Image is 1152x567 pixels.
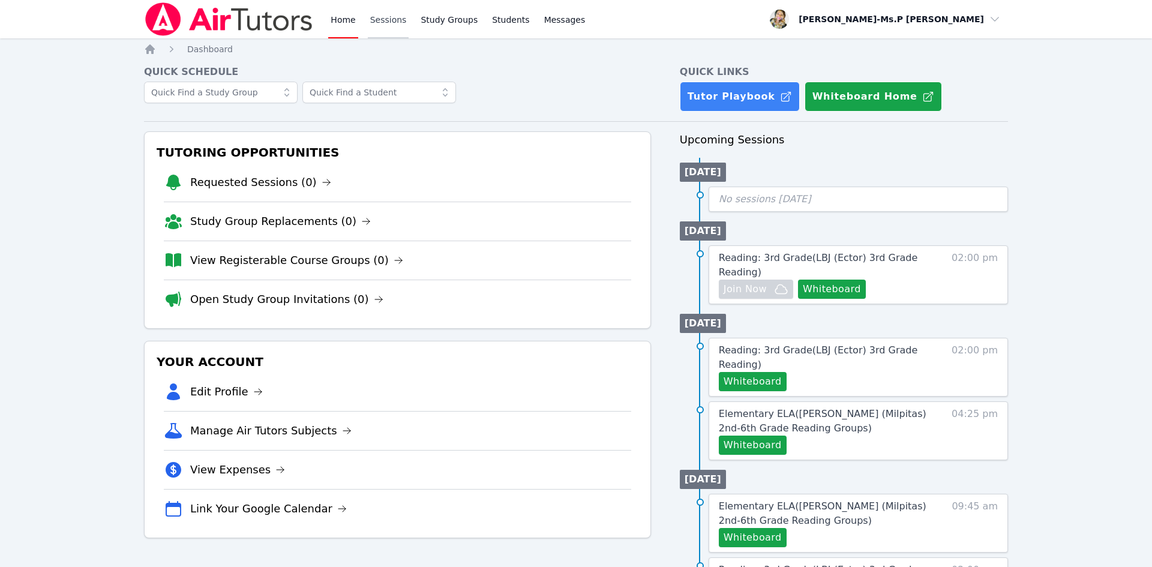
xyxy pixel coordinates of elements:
span: Messages [544,14,586,26]
li: [DATE] [680,314,726,333]
span: 09:45 am [952,499,998,547]
a: Dashboard [187,43,233,55]
span: Elementary ELA ( [PERSON_NAME] (Milpitas) 2nd-6th Grade Reading Groups ) [719,500,926,526]
span: 02:00 pm [952,251,998,299]
a: Tutor Playbook [680,82,800,112]
a: Open Study Group Invitations (0) [190,291,383,308]
li: [DATE] [680,470,726,489]
img: Air Tutors [144,2,314,36]
a: Manage Air Tutors Subjects [190,422,352,439]
button: Whiteboard [719,528,787,547]
h3: Your Account [154,351,641,373]
a: Elementary ELA([PERSON_NAME] (Milpitas) 2nd-6th Grade Reading Groups) [719,499,928,528]
a: Requested Sessions (0) [190,174,331,191]
span: 04:25 pm [952,407,998,455]
span: Join Now [724,282,767,296]
button: Whiteboard [719,436,787,455]
button: Whiteboard [719,372,787,391]
input: Quick Find a Student [302,82,456,103]
button: Join Now [719,280,793,299]
a: Reading: 3rd Grade(LBJ (Ector) 3rd Grade Reading) [719,343,928,372]
span: No sessions [DATE] [719,193,811,205]
input: Quick Find a Study Group [144,82,298,103]
button: Whiteboard Home [805,82,942,112]
a: Elementary ELA([PERSON_NAME] (Milpitas) 2nd-6th Grade Reading Groups) [719,407,928,436]
a: Edit Profile [190,383,263,400]
span: Reading: 3rd Grade ( LBJ (Ector) 3rd Grade Reading ) [719,344,917,370]
h3: Upcoming Sessions [680,131,1008,148]
button: Whiteboard [798,280,866,299]
h4: Quick Schedule [144,65,651,79]
h3: Tutoring Opportunities [154,142,641,163]
span: 02:00 pm [952,343,998,391]
nav: Breadcrumb [144,43,1008,55]
a: View Expenses [190,461,285,478]
a: Study Group Replacements (0) [190,213,371,230]
span: Elementary ELA ( [PERSON_NAME] (Milpitas) 2nd-6th Grade Reading Groups ) [719,408,926,434]
a: View Registerable Course Groups (0) [190,252,403,269]
span: Dashboard [187,44,233,54]
li: [DATE] [680,221,726,241]
a: Reading: 3rd Grade(LBJ (Ector) 3rd Grade Reading) [719,251,928,280]
li: [DATE] [680,163,726,182]
h4: Quick Links [680,65,1008,79]
span: Reading: 3rd Grade ( LBJ (Ector) 3rd Grade Reading ) [719,252,917,278]
a: Link Your Google Calendar [190,500,347,517]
